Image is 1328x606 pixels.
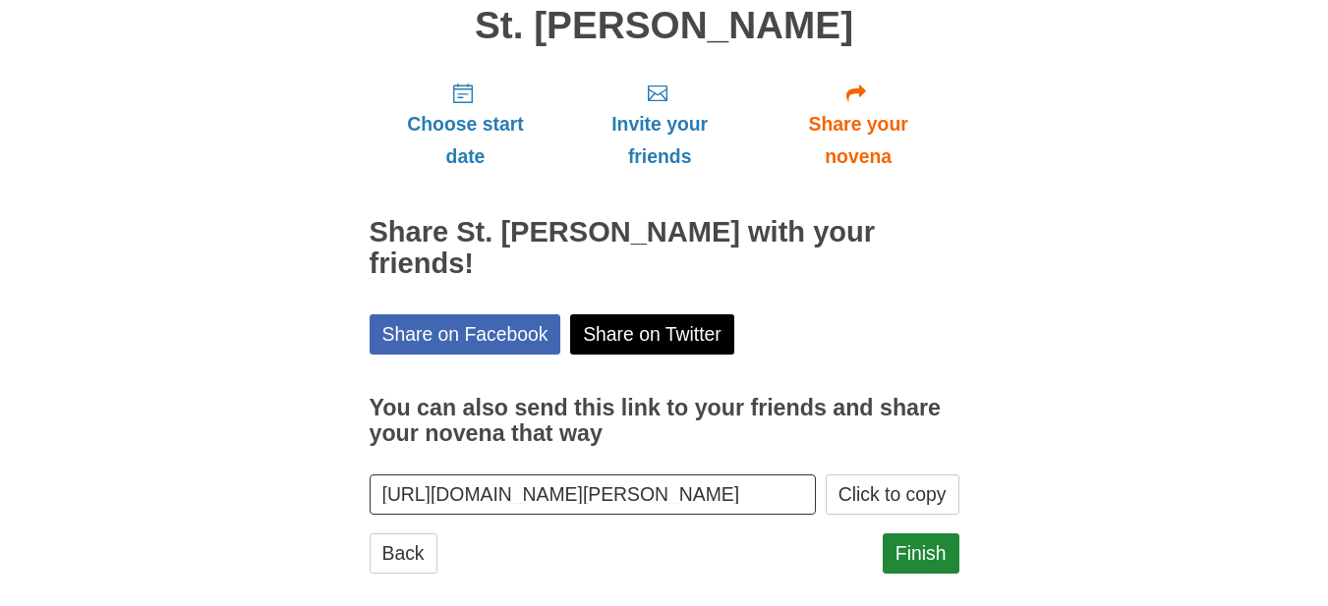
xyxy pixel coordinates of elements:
a: Invite your friends [561,66,757,183]
span: Share your novena [778,108,940,173]
a: Share your novena [758,66,959,183]
span: Invite your friends [581,108,737,173]
button: Click to copy [826,474,959,515]
span: Choose start date [389,108,543,173]
a: Share on Twitter [570,314,734,355]
h2: Share St. [PERSON_NAME] with your friends! [370,217,959,280]
a: Finish [883,533,959,574]
a: Share on Facebook [370,314,561,355]
h3: You can also send this link to your friends and share your novena that way [370,396,959,446]
a: Back [370,533,437,574]
a: Choose start date [370,66,562,183]
h1: St. [PERSON_NAME] [370,5,959,47]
